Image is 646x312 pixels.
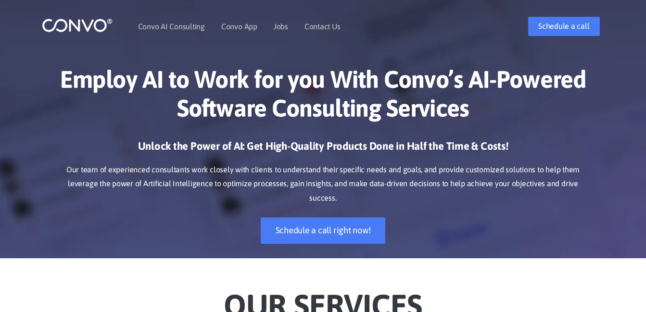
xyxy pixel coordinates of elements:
a: Contact Us [304,23,341,30]
a: Jobs [274,23,288,30]
img: logo_1.png [42,18,113,33]
a: Convo App [221,23,257,30]
a: Schedule a call right now! [261,217,386,244]
p: Our team of experienced consultants work closely with clients to understand their specific needs ... [56,163,590,206]
a: Schedule a call [528,17,599,36]
a: Convo AI Consulting [138,23,205,30]
h3: Unlock the Power of AI: Get High-Quality Products Done in Half the Time & Costs! [56,139,590,160]
h1: Employ AI to Work for you With Convo’s AI-Powered Software Consulting Services [56,65,590,130]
